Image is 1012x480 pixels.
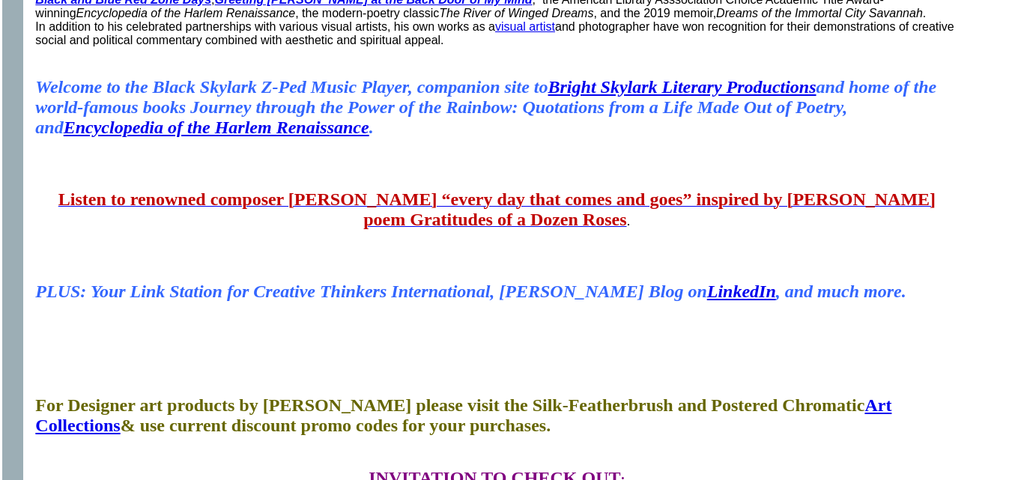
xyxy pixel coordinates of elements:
[58,189,936,229] span: Listen to renowned composer [PERSON_NAME] “every day that comes and goes” inspired by [PERSON_NAM...
[495,20,555,33] a: visual artist
[35,7,957,46] span: . In addition to his celebrated partnerships with various visual artists, his own works as a and ...
[35,77,936,137] span: Welcome to the Black Skylark Z-Ped Music Player, companion site to and home of the world-famous b...
[76,7,296,19] span: Encyclopedia of the Harlem Renaissance
[35,395,891,435] span: For Designer art products by [PERSON_NAME] please visit the Silk-Featherbrush and Postered Chroma...
[35,282,906,301] span: PLUS: Your Link Station for Creative Thinkers International, [PERSON_NAME] Blog on , and much more.
[295,7,439,19] span: , the modern-poetry classic
[716,7,923,19] span: Dreams of the Immortal City Savannah
[439,7,593,19] span: The River of Winged Dreams
[58,196,936,228] a: Listen to renowned composer [PERSON_NAME] “every day that comes and goes” inspired by [PERSON_NAM...
[64,118,369,137] a: Encyclopedia of the Harlem Renaissance
[35,395,891,435] a: Art Collections
[593,7,716,19] span: , and the 2019 memoir,
[707,282,776,301] a: LinkedIn
[627,213,631,228] span: .
[548,77,816,97] a: Bright Skylark Literary Productions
